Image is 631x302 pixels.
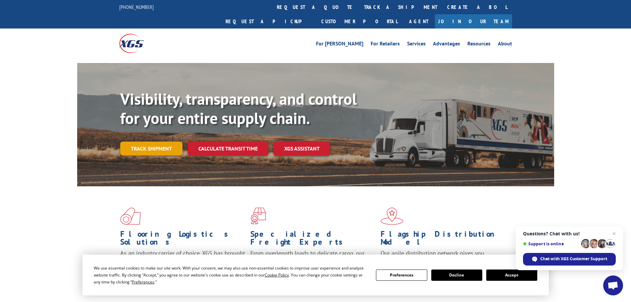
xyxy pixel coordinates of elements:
a: About [498,41,512,48]
span: Support is online [523,241,579,246]
a: [PHONE_NUMBER] [119,4,154,10]
h1: Flooring Logistics Solutions [120,230,245,249]
span: Questions? Chat with us! [523,231,616,236]
a: Agent [402,14,435,29]
button: Decline [431,270,482,281]
a: Resources [467,41,491,48]
button: Preferences [376,270,427,281]
div: Open chat [603,275,623,295]
div: Cookie Consent Prompt [82,255,549,295]
a: Track shipment [120,142,183,155]
div: Chat with XGS Customer Support [523,253,616,266]
span: As an industry carrier of choice, XGS has brought innovation and dedication to flooring logistics... [120,249,245,273]
a: XGS ASSISTANT [274,142,330,156]
span: Our agile distribution network gives you nationwide inventory management on demand. [381,249,502,265]
img: xgs-icon-total-supply-chain-intelligence-red [120,208,141,225]
p: From overlength loads to delicate cargo, our experienced staff knows the best way to move your fr... [250,249,376,279]
div: We use essential cookies to make our site work. With your consent, we may also use non-essential ... [94,265,368,285]
span: Preferences [132,279,154,285]
span: Chat with XGS Customer Support [540,256,607,262]
img: xgs-icon-flagship-distribution-model-red [381,208,403,225]
h1: Specialized Freight Experts [250,230,376,249]
a: For Retailers [371,41,400,48]
a: Advantages [433,41,460,48]
span: Cookie Policy [265,272,289,278]
a: Request a pickup [221,14,316,29]
a: Calculate transit time [188,142,268,156]
a: Join Our Team [435,14,512,29]
b: Visibility, transparency, and control for your entire supply chain. [120,89,357,128]
button: Accept [486,270,537,281]
a: Services [407,41,426,48]
h1: Flagship Distribution Model [381,230,506,249]
img: xgs-icon-focused-on-flooring-red [250,208,266,225]
span: Close chat [610,230,618,238]
a: Customer Portal [316,14,402,29]
a: For [PERSON_NAME] [316,41,363,48]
